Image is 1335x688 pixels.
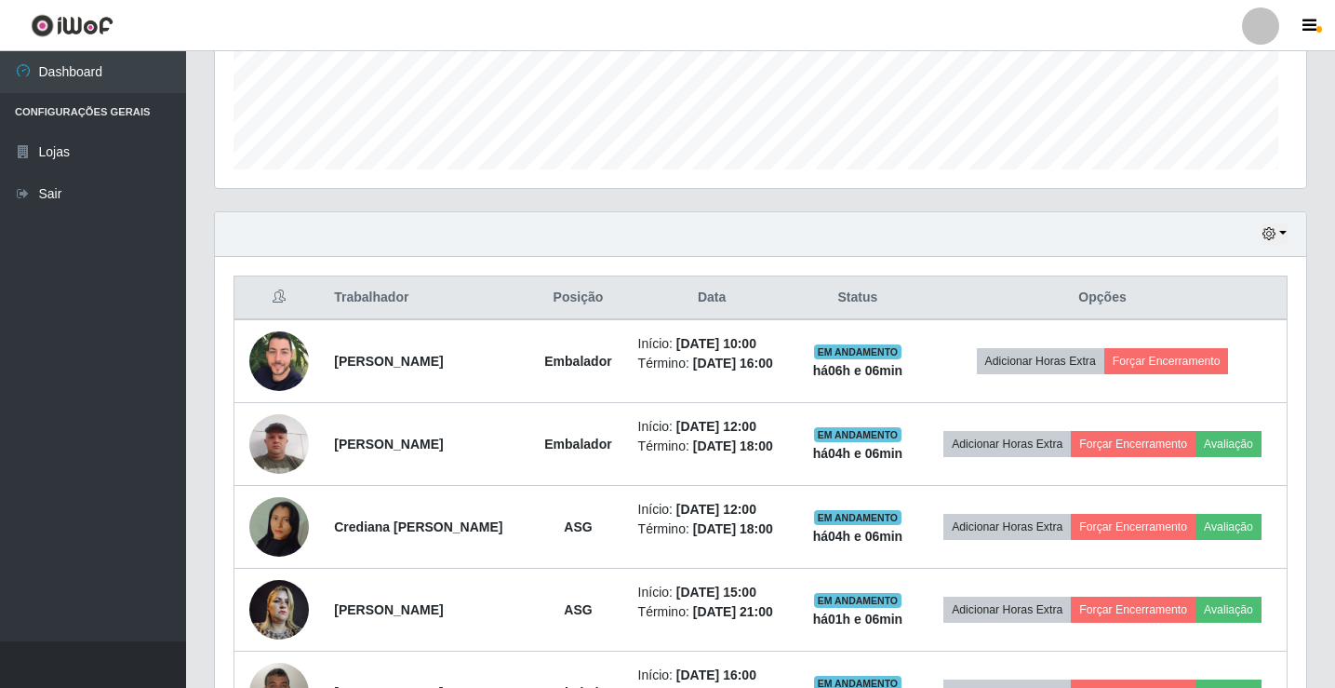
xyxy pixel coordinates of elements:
[334,437,443,452] strong: [PERSON_NAME]
[676,668,756,682] time: [DATE] 16:00
[529,277,626,320] th: Posição
[693,356,773,371] time: [DATE] 16:00
[249,404,309,483] img: 1709375112510.jpeg
[813,363,903,378] strong: há 06 h e 06 min
[943,597,1071,623] button: Adicionar Horas Extra
[638,583,786,602] li: Início:
[1195,514,1262,540] button: Avaliação
[249,324,309,398] img: 1683118670739.jpeg
[813,529,903,544] strong: há 04 h e 06 min
[814,510,902,525] span: EM ANDAMENTO
[1071,597,1195,623] button: Forçar Encerramento
[627,277,797,320] th: Data
[638,437,786,456] li: Término:
[544,437,611,452] strong: Embalador
[814,593,902,608] span: EM ANDAMENTO
[797,277,918,320] th: Status
[638,354,786,373] li: Término:
[676,336,756,351] time: [DATE] 10:00
[676,502,756,517] time: [DATE] 12:00
[638,666,786,685] li: Início:
[638,417,786,437] li: Início:
[814,427,902,442] span: EM ANDAMENTO
[638,334,786,354] li: Início:
[1071,514,1195,540] button: Forçar Encerramento
[638,519,786,539] li: Término:
[334,519,502,534] strong: Crediana [PERSON_NAME]
[638,602,786,622] li: Término:
[1104,348,1229,374] button: Forçar Encerramento
[693,438,773,453] time: [DATE] 18:00
[334,602,443,617] strong: [PERSON_NAME]
[943,514,1071,540] button: Adicionar Horas Extra
[693,521,773,536] time: [DATE] 18:00
[1195,431,1262,457] button: Avaliação
[813,612,903,627] strong: há 01 h e 06 min
[31,14,113,37] img: CoreUI Logo
[814,344,902,359] span: EM ANDAMENTO
[323,277,529,320] th: Trabalhador
[544,354,611,369] strong: Embalador
[676,419,756,434] time: [DATE] 12:00
[249,474,309,580] img: 1755289367859.jpeg
[334,354,443,369] strong: [PERSON_NAME]
[977,348,1104,374] button: Adicionar Horas Extra
[564,602,592,617] strong: ASG
[918,277,1287,320] th: Opções
[813,446,903,461] strong: há 04 h e 06 min
[693,604,773,619] time: [DATE] 21:00
[638,500,786,519] li: Início:
[943,431,1071,457] button: Adicionar Horas Extra
[249,570,309,649] img: 1672867768596.jpeg
[564,519,592,534] strong: ASG
[1195,597,1262,623] button: Avaliação
[1071,431,1195,457] button: Forçar Encerramento
[676,585,756,600] time: [DATE] 15:00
